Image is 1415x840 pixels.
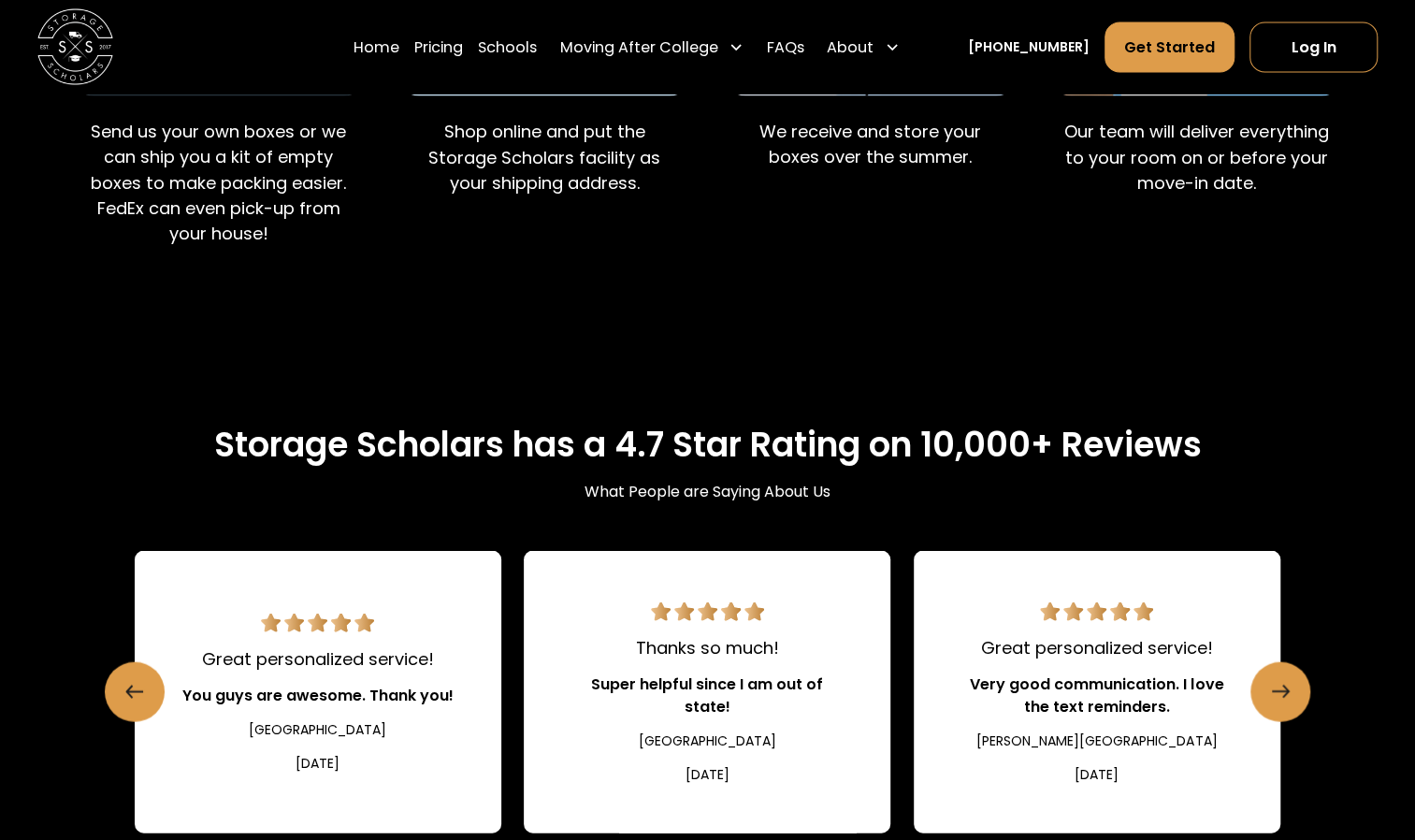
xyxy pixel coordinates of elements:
div: [DATE] [686,764,729,784]
div: [GEOGRAPHIC_DATA] [249,719,386,739]
div: Great personalized service! [981,634,1213,659]
div: Great personalized service! [202,645,434,671]
div: 13 / 22 [524,550,890,833]
a: 5 star review.Great personalized service!Very good communication. I love the text reminders.[PERS... [914,550,1280,833]
div: [DATE] [1075,764,1119,784]
div: Moving After College [559,36,717,58]
a: [PHONE_NUMBER] [967,37,1089,57]
a: Previous slide [105,661,165,721]
div: 12 / 22 [135,550,501,833]
p: Our team will deliver everything to your room on or before your move-in date. [1063,118,1329,194]
div: [GEOGRAPHIC_DATA] [639,731,776,750]
img: Storage Scholars main logo [37,9,113,85]
img: 5 star review. [651,601,764,620]
div: [PERSON_NAME][GEOGRAPHIC_DATA] [976,731,1217,750]
a: Get Started [1105,22,1235,72]
div: You guys are awesome. Thank you! [182,684,454,706]
p: Send us your own boxes or we can ship you a kit of empty boxes to make packing easier. FedEx can ... [86,118,352,245]
div: Thanks so much! [636,634,779,659]
div: Moving After College [552,21,751,73]
img: 5 star review. [261,613,374,631]
p: Shop online and put the Storage Scholars facility as your shipping address. [412,118,677,194]
div: [DATE] [296,753,339,773]
a: Log In [1249,22,1378,72]
div: 14 / 22 [914,550,1280,833]
h2: Storage Scholars has a 4.7 Star Rating on 10,000+ Reviews [214,424,1202,464]
a: 5 star review.Thanks so much!Super helpful since I am out of state![GEOGRAPHIC_DATA][DATE] [524,550,890,833]
div: About [827,36,874,58]
div: Super helpful since I am out of state! [570,673,845,717]
img: 5 star review. [1040,601,1153,620]
a: Next slide [1250,661,1310,721]
a: 5 star review.Great personalized service!You guys are awesome. Thank you![GEOGRAPHIC_DATA][DATE] [135,550,501,833]
a: FAQs [767,21,804,73]
a: Schools [478,21,537,73]
div: What People are Saying About Us [585,480,830,502]
p: We receive and store your boxes over the summer. [738,118,1003,168]
div: Very good communication. I love the text reminders. [959,673,1235,717]
a: Pricing [414,21,463,73]
div: About [819,21,907,73]
a: Home [354,21,399,73]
